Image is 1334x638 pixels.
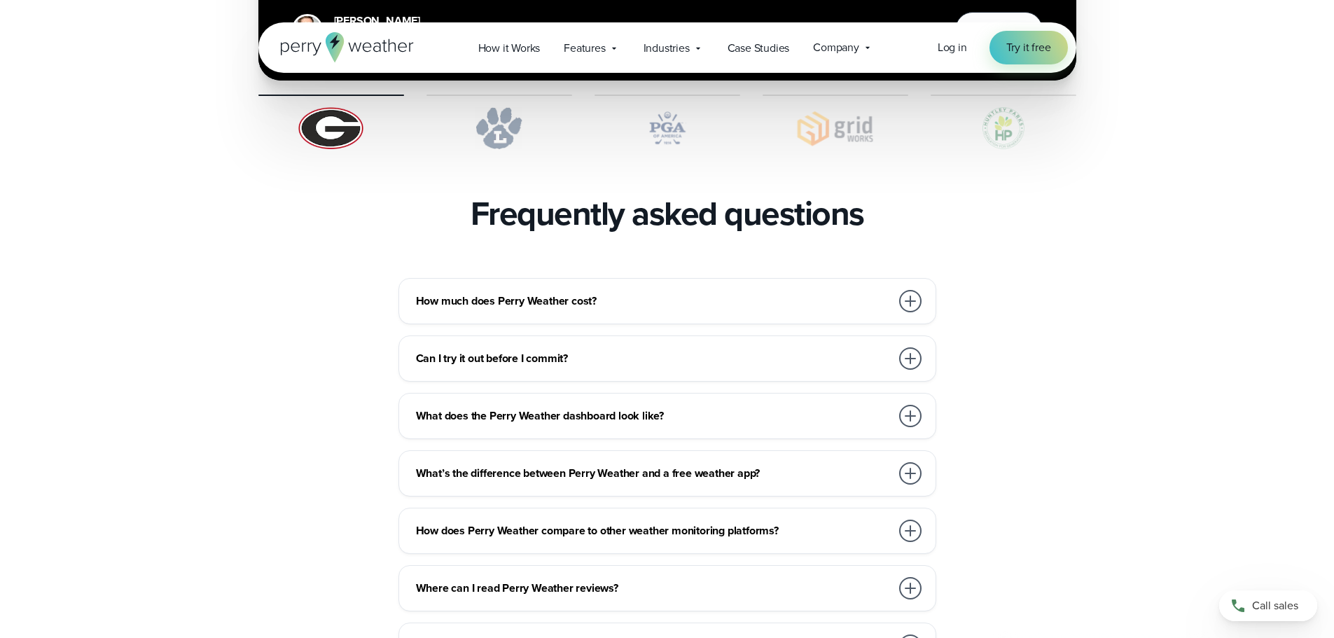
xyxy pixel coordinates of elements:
span: Features [564,40,605,57]
div: [PERSON_NAME] [334,13,475,29]
span: Try it free [1006,39,1051,56]
img: Gridworks.svg [763,107,908,149]
a: Case Studies [716,34,802,62]
span: Company [813,39,859,56]
img: PGA.svg [595,107,740,149]
span: Call sales [1252,597,1298,614]
a: Call sales [1219,590,1317,621]
a: Log in [938,39,967,56]
span: Industries [644,40,690,57]
h3: What’s the difference between Perry Weather and a free weather app? [416,465,891,482]
span: How it Works [478,40,541,57]
h3: How does Perry Weather compare to other weather monitoring platforms? [416,522,891,539]
h2: Frequently asked questions [471,194,864,233]
h3: How much does Perry Weather cost? [416,293,891,310]
h3: What does the Perry Weather dashboard look like? [416,408,891,424]
a: Try it free [989,31,1068,64]
span: Case Studies [728,40,790,57]
span: Log in [938,39,967,55]
h3: Where can I read Perry Weather reviews? [416,580,891,597]
span: Watch [978,21,1008,38]
button: Watch [955,12,1042,47]
a: How it Works [466,34,553,62]
h3: Can I try it out before I commit? [416,350,891,367]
